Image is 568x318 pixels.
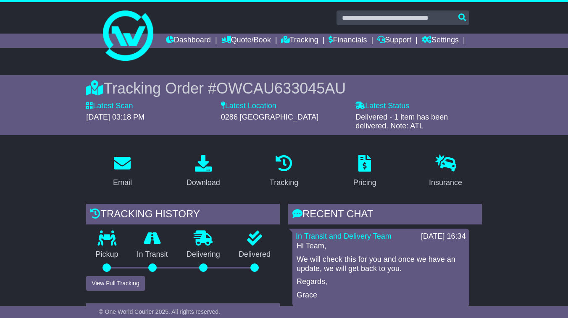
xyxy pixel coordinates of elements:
p: Hi Team, [297,242,465,251]
a: Quote/Book [221,34,271,48]
a: Insurance [423,152,468,191]
a: Tracking [281,34,318,48]
div: Insurance [429,177,462,188]
a: Tracking [264,152,304,191]
button: View Full Tracking [86,276,145,291]
p: Grace [297,291,465,300]
div: RECENT CHAT [288,204,482,227]
span: OWCAU633045AU [216,80,346,97]
div: Download [187,177,220,188]
span: © One World Courier 2025. All rights reserved. [99,308,220,315]
div: [DATE] 16:34 [421,232,466,241]
a: Dashboard [166,34,211,48]
a: Settings [422,34,459,48]
a: Pricing [348,152,382,191]
p: Delivering [177,250,229,259]
div: Pricing [353,177,376,188]
div: Email [113,177,132,188]
p: Regards, [297,277,465,287]
a: Email [108,152,137,191]
label: Latest Status [355,102,409,111]
span: Delivered - 1 item has been delivered. Note: ATL [355,113,448,130]
a: Download [181,152,226,191]
label: Latest Scan [86,102,133,111]
a: Financials [329,34,367,48]
span: 0286 [GEOGRAPHIC_DATA] [221,113,318,121]
p: Pickup [86,250,127,259]
a: Support [377,34,411,48]
a: In Transit and Delivery Team [296,232,392,240]
label: Latest Location [221,102,276,111]
div: Tracking [270,177,298,188]
p: Delivered [229,250,280,259]
div: Tracking Order # [86,79,481,97]
p: In Transit [127,250,177,259]
p: We will check this for you and once we have an update, we will get back to you. [297,255,465,273]
div: Tracking history [86,204,280,227]
span: [DATE] 03:18 PM [86,113,145,121]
